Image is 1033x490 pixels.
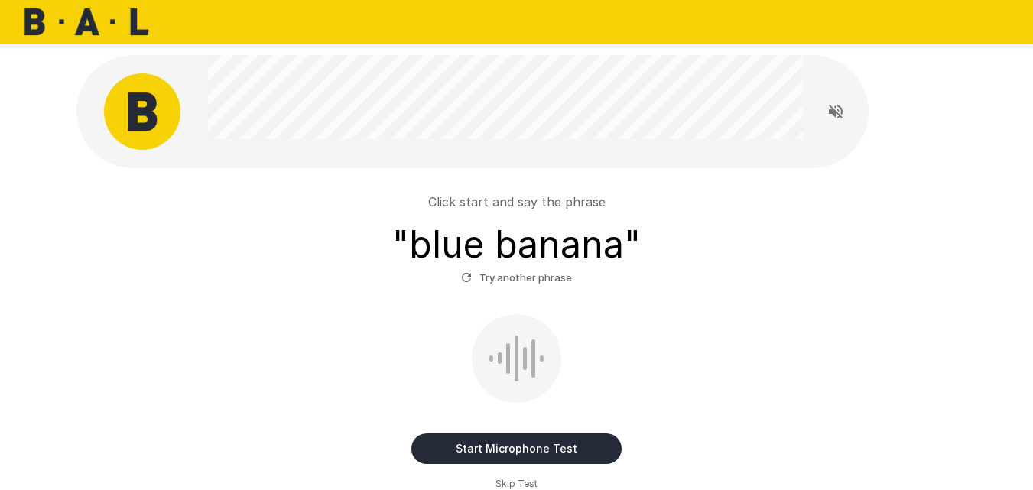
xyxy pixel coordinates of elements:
h3: " blue banana " [392,223,641,266]
button: Start Microphone Test [411,433,622,464]
button: Read questions aloud [820,96,851,127]
button: Try another phrase [457,266,576,290]
img: bal_avatar.png [104,73,180,150]
p: Click start and say the phrase [428,193,606,211]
